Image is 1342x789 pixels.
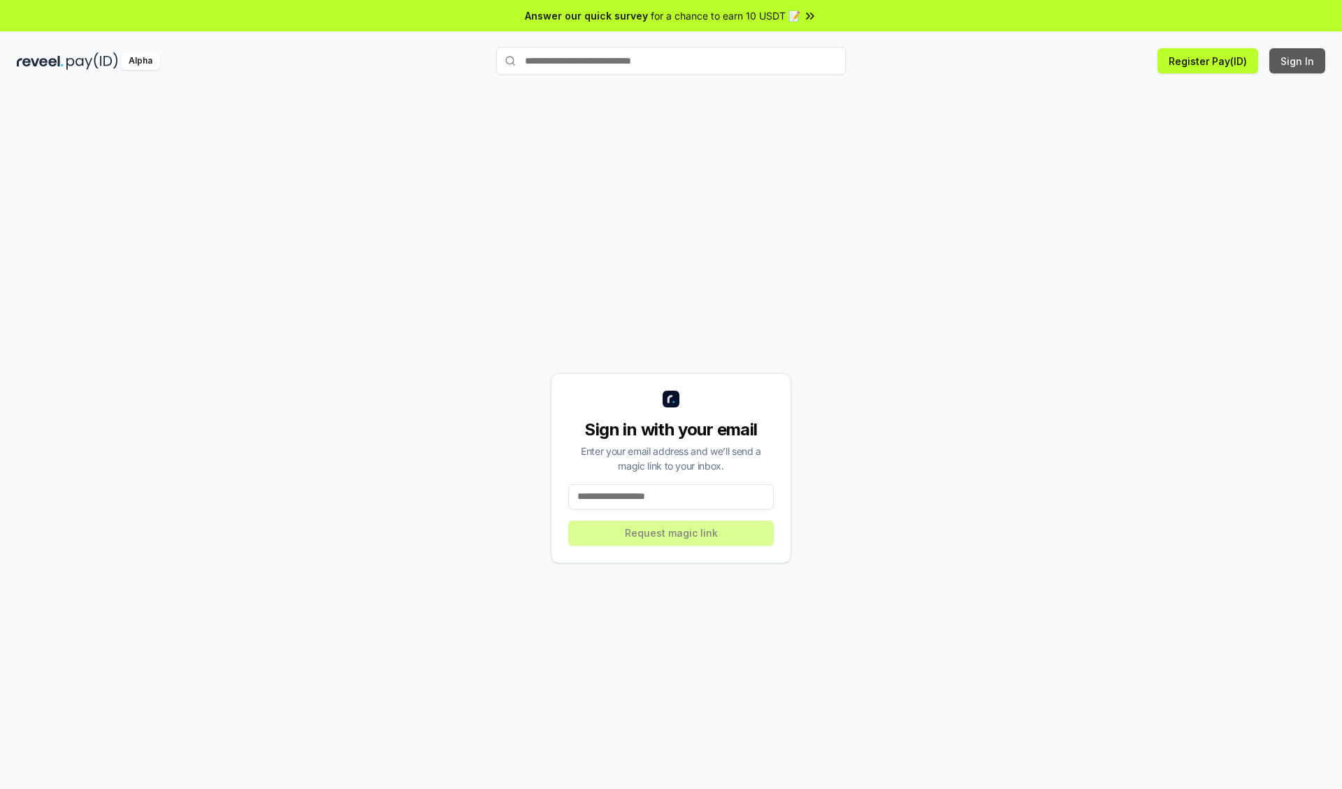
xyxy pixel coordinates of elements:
[568,419,774,441] div: Sign in with your email
[663,391,679,407] img: logo_small
[525,8,648,23] span: Answer our quick survey
[1157,48,1258,73] button: Register Pay(ID)
[17,52,64,70] img: reveel_dark
[66,52,118,70] img: pay_id
[121,52,160,70] div: Alpha
[568,444,774,473] div: Enter your email address and we’ll send a magic link to your inbox.
[651,8,800,23] span: for a chance to earn 10 USDT 📝
[1269,48,1325,73] button: Sign In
